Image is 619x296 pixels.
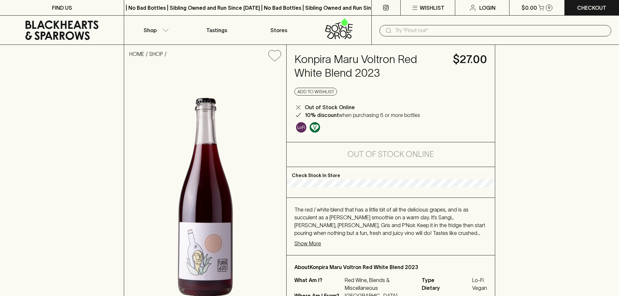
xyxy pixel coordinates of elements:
[294,53,445,80] h4: Konpira Maru Voltron Red White Blend 2023
[422,284,471,292] span: Dietary
[453,53,487,66] h4: $27.00
[294,239,321,247] p: Show More
[305,103,355,111] p: Out of Stock Online
[308,121,322,134] a: Made without the use of any animal products.
[124,16,186,45] button: Shop
[472,276,487,284] span: Lo-Fi
[305,112,339,118] b: 10% discount
[296,122,306,133] img: Lo-Fi
[144,26,157,34] p: Shop
[420,4,445,12] p: Wishlist
[129,51,144,57] a: HOME
[347,149,434,160] h5: Out of Stock Online
[266,47,284,64] button: Add to wishlist
[294,121,308,134] a: Some may call it natural, others minimum intervention, either way, it’s hands off & maybe even a ...
[305,111,420,119] p: when purchasing 6 or more bottles
[248,16,310,45] a: Stores
[270,26,287,34] p: Stores
[294,263,487,271] p: About Konpira Maru Voltron Red White Blend 2023
[548,6,550,9] p: 0
[294,88,337,96] button: Add to wishlist
[294,207,485,244] span: The red / white blend that has a little bit of all the delicious grapes, and is as succulent as a...
[472,284,487,292] span: Vegan
[345,276,414,292] p: Red Wine, Blends & Miscellaneous
[294,276,343,292] p: What Am I?
[522,4,537,12] p: $0.00
[577,4,606,12] p: Checkout
[479,4,496,12] p: Login
[186,16,248,45] a: Tastings
[287,167,495,179] p: Check Stock In Store
[310,122,320,133] img: Vegan
[52,4,72,12] p: FIND US
[149,51,163,57] a: SHOP
[206,26,227,34] p: Tastings
[395,25,606,36] input: Try "Pinot noir"
[422,276,471,284] span: Type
